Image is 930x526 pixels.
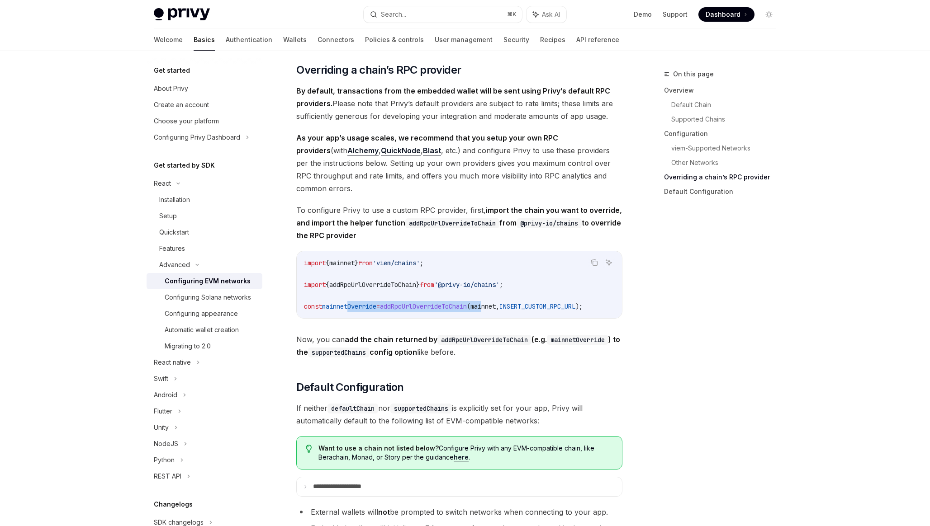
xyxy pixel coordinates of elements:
[147,80,262,97] a: About Privy
[416,281,420,289] span: }
[304,302,322,310] span: const
[499,281,503,289] span: ;
[304,259,326,267] span: import
[378,507,390,517] strong: not
[671,141,783,155] a: viem-Supported Networks
[165,324,239,335] div: Automatic wallet creation
[329,259,355,267] span: mainnet
[671,155,783,170] a: Other Networks
[159,211,177,221] div: Setup
[296,131,622,195] span: (with , , , etc.) and configure Privy to use these providers per the instructions below. Setting ...
[154,116,219,127] div: Choose your platform
[308,348,370,357] code: supportedChains
[434,281,499,289] span: '@privy-io/chains'
[327,404,378,413] code: defaultChain
[296,206,622,240] strong: import the chain you want to override, and import the helper function from to override the RPC pr...
[147,97,262,113] a: Create an account
[154,373,168,384] div: Swift
[154,83,188,94] div: About Privy
[296,380,403,394] span: Default Configuration
[154,422,169,433] div: Unity
[147,338,262,354] a: Migrating to 2.0
[226,29,272,51] a: Authentication
[154,160,215,171] h5: Get started by SDK
[322,302,376,310] span: mainnetOverride
[603,257,615,268] button: Ask AI
[496,302,499,310] span: ,
[296,133,558,155] strong: As your app’s usage scales, we recommend that you setup your own RPC providers
[517,218,582,228] code: @privy-io/chains
[527,6,566,23] button: Ask AI
[296,333,622,358] span: Now, you can like before.
[147,113,262,129] a: Choose your platform
[159,194,190,205] div: Installation
[147,240,262,257] a: Features
[306,445,312,453] svg: Tip
[381,9,406,20] div: Search...
[304,281,326,289] span: import
[296,63,461,77] span: Overriding a chain’s RPC provider
[499,302,575,310] span: INSERT_CUSTOM_RPC_URL
[154,499,193,510] h5: Changelogs
[154,178,171,189] div: React
[575,302,583,310] span: );
[296,86,610,108] strong: By default, transactions from the embedded wallet will be sent using Privy’s default RPC providers.
[673,69,714,80] span: On this page
[329,281,416,289] span: addRpcUrlOverrideToChain
[762,7,776,22] button: Toggle dark mode
[467,302,470,310] span: (
[420,259,423,267] span: ;
[380,302,467,310] span: addRpcUrlOverrideToChain
[420,281,434,289] span: from
[540,29,565,51] a: Recipes
[165,341,211,352] div: Migrating to 2.0
[663,10,688,19] a: Support
[154,390,177,400] div: Android
[664,83,783,98] a: Overview
[165,276,251,286] div: Configuring EVM networks
[634,10,652,19] a: Demo
[159,243,185,254] div: Features
[147,224,262,240] a: Quickstart
[355,259,358,267] span: }
[318,29,354,51] a: Connectors
[147,273,262,289] a: Configuring EVM networks
[706,10,740,19] span: Dashboard
[358,259,373,267] span: from
[542,10,560,19] span: Ask AI
[154,438,178,449] div: NodeJS
[147,322,262,338] a: Automatic wallet creation
[165,308,238,319] div: Configuring appearance
[154,29,183,51] a: Welcome
[283,29,307,51] a: Wallets
[373,259,420,267] span: 'viem/chains'
[588,257,600,268] button: Copy the contents from the code block
[664,170,783,184] a: Overriding a chain’s RPC provider
[154,455,175,465] div: Python
[296,402,622,427] span: If neither nor is explicitly set for your app, Privy will automatically default to the following ...
[194,29,215,51] a: Basics
[671,98,783,112] a: Default Chain
[365,29,424,51] a: Policies & controls
[165,292,251,303] div: Configuring Solana networks
[390,404,452,413] code: supportedChains
[159,259,190,270] div: Advanced
[154,471,181,482] div: REST API
[159,227,189,238] div: Quickstart
[376,302,380,310] span: =
[671,112,783,127] a: Supported Chains
[318,444,613,462] span: Configure Privy with any EVM-compatible chain, like Berachain, Monad, or Story per the guidance .
[664,184,783,199] a: Default Configuration
[147,208,262,224] a: Setup
[347,146,379,155] a: Alchemy
[318,444,439,452] strong: Want to use a chain not listed below?
[154,99,209,110] div: Create an account
[296,506,622,518] li: External wallets will be prompted to switch networks when connecting to your app.
[507,11,517,18] span: ⌘ K
[698,7,754,22] a: Dashboard
[470,302,496,310] span: mainnet
[664,127,783,141] a: Configuration
[326,281,329,289] span: {
[154,8,210,21] img: light logo
[576,29,619,51] a: API reference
